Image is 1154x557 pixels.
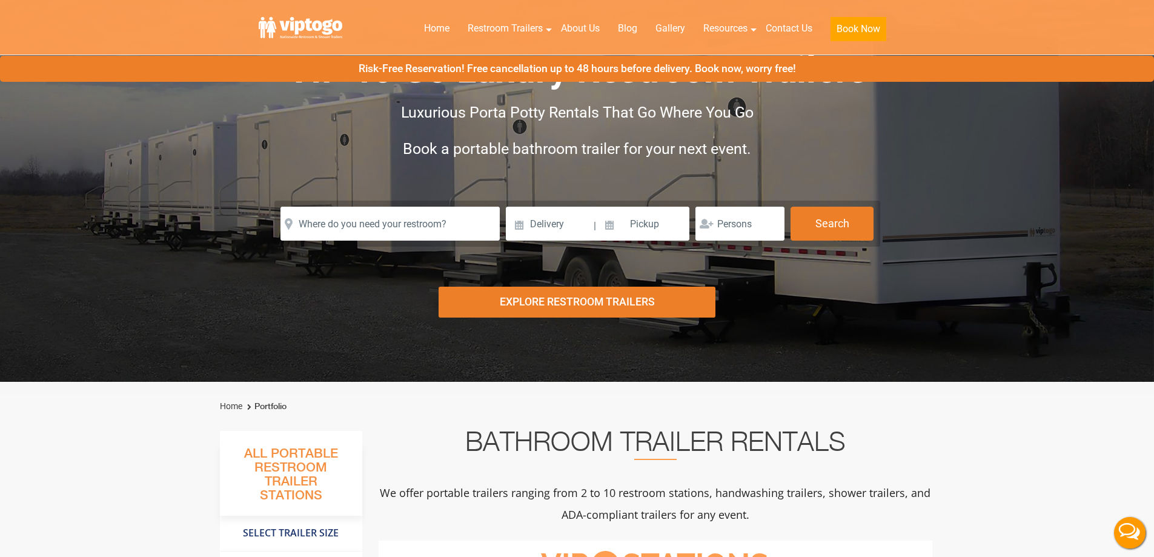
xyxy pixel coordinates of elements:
[415,15,459,42] a: Home
[220,443,362,516] h3: All Portable Restroom Trailer Stations
[757,15,821,42] a: Contact Us
[598,207,690,241] input: Pickup
[439,287,715,318] div: Explore Restroom Trailers
[831,17,886,41] button: Book Now
[791,207,874,241] button: Search
[646,15,694,42] a: Gallery
[379,482,932,525] p: We offer portable trailers ranging from 2 to 10 restroom stations, handwashing trailers, shower t...
[1106,509,1154,557] button: Live Chat
[695,207,784,241] input: Persons
[506,207,592,241] input: Delivery
[552,15,609,42] a: About Us
[609,15,646,42] a: Blog
[694,15,757,42] a: Resources
[379,431,932,460] h2: Bathroom Trailer Rentals
[220,522,362,545] h4: Select Trailer Size
[401,104,754,121] span: Luxurious Porta Potty Rentals That Go Where You Go
[594,207,596,245] span: |
[459,15,552,42] a: Restroom Trailers
[821,15,895,48] a: Book Now
[220,401,242,411] a: Home
[244,399,287,414] li: Portfolio
[403,140,751,158] span: Book a portable bathroom trailer for your next event.
[280,207,500,241] input: Where do you need your restroom?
